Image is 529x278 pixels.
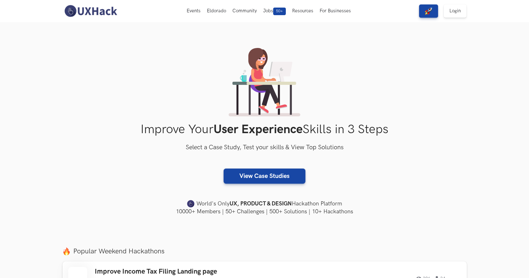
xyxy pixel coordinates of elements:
[213,122,303,137] strong: User Experience
[444,4,466,18] a: Login
[63,247,467,256] label: Popular Weekend Hackathons
[63,143,467,153] h3: Select a Case Study, Test your skills & View Top Solutions
[187,200,195,208] img: uxhack-favicon-image.png
[230,199,292,208] strong: UX, PRODUCT & DESIGN
[63,247,70,255] img: fire.png
[224,169,305,184] a: View Case Studies
[63,122,467,137] h1: Improve Your Skills in 3 Steps
[63,208,467,216] h4: 10000+ Members | 50+ Challenges | 500+ Solutions | 10+ Hackathons
[63,4,119,18] img: UXHack-logo.png
[273,8,286,15] span: 50+
[425,7,432,15] img: rocket
[95,268,274,276] h3: Improve Income Tax Filing Landing page
[63,199,467,208] h4: World's Only Hackathon Platform
[229,48,300,116] img: lady working on laptop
